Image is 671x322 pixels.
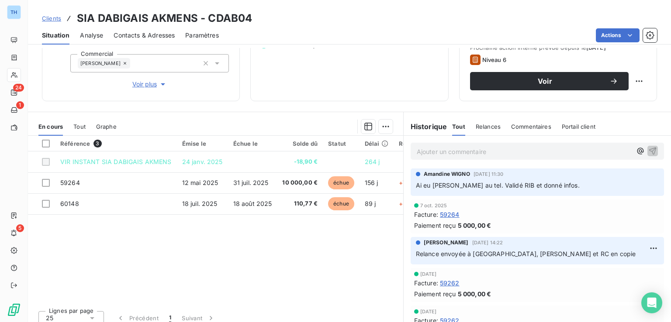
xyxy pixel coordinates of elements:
span: Graphe [96,123,117,130]
span: Commentaires [511,123,551,130]
div: Référence [60,140,172,147]
span: 59264 [60,179,80,186]
span: 5 000,00 € [458,221,491,230]
span: Situation [42,31,69,40]
span: 18 juil. 2025 [182,200,218,207]
div: Solde dû [282,140,318,147]
span: En cours [38,123,63,130]
img: Logo LeanPay [7,303,21,317]
span: VIR INSTANT SIA DABIGAIS AKMENS [60,158,172,165]
span: 1 [16,101,24,109]
span: 156 j [365,179,378,186]
span: 12 mai 2025 [182,179,218,186]
span: 18 août 2025 [233,200,272,207]
span: Facture : [414,278,438,288]
span: [DATE] 14:22 [472,240,503,245]
div: Émise le [182,140,223,147]
span: 59262 [440,278,460,288]
span: Paiement reçu [414,289,456,298]
span: 60148 [60,200,79,207]
span: échue [328,176,354,189]
div: Open Intercom Messenger [641,292,662,313]
span: [DATE] 11:30 [474,171,504,177]
div: TH [7,5,21,19]
span: +58 j [399,200,414,207]
span: Paiement reçu [414,221,456,230]
h3: SIA DABIGAIS AKMENS - CDAB04 [77,10,252,26]
span: 89 j [365,200,376,207]
span: Voir plus [132,80,167,89]
h6: Historique [404,121,447,132]
span: 110,77 € [282,199,318,208]
a: Clients [42,14,61,23]
span: 24 [13,84,24,92]
button: Voir plus [70,79,229,89]
span: 5 000,00 € [458,289,491,298]
div: Statut [328,140,354,147]
span: 7 oct. 2025 [420,203,447,208]
span: Relance envoyée à [GEOGRAPHIC_DATA], [PERSON_NAME] et RC en copie [416,250,636,257]
span: 5 [16,224,24,232]
span: Portail client [562,123,595,130]
div: Échue le [233,140,272,147]
span: [PERSON_NAME] [80,61,121,66]
span: Relances [476,123,501,130]
span: 3 [93,140,101,147]
span: Facture : [414,210,438,219]
span: Analyse [80,31,103,40]
div: Délai [365,140,388,147]
span: [DATE] [420,309,437,314]
span: échue [328,197,354,210]
span: +76 j [399,179,414,186]
span: 24 janv. 2025 [182,158,223,165]
button: Voir [470,72,629,90]
div: Retard [399,140,427,147]
span: Tout [73,123,86,130]
span: Voir [481,78,609,85]
span: Contacts & Adresses [114,31,175,40]
span: Tout [452,123,465,130]
input: Ajouter une valeur [130,59,137,67]
span: [DATE] [420,271,437,277]
span: Amandine WIGNO [424,170,470,178]
span: [PERSON_NAME] [424,239,469,247]
span: 31 juil. 2025 [233,179,269,186]
span: Ai eu [PERSON_NAME] au tel. Validé RIB et donné infos. [416,182,580,189]
span: -18,90 € [282,158,318,166]
button: Actions [596,28,640,42]
span: Paramètres [185,31,219,40]
span: Clients [42,15,61,22]
span: Niveau 6 [482,56,506,63]
span: 10 000,00 € [282,178,318,187]
span: 59264 [440,210,460,219]
span: 264 j [365,158,380,165]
